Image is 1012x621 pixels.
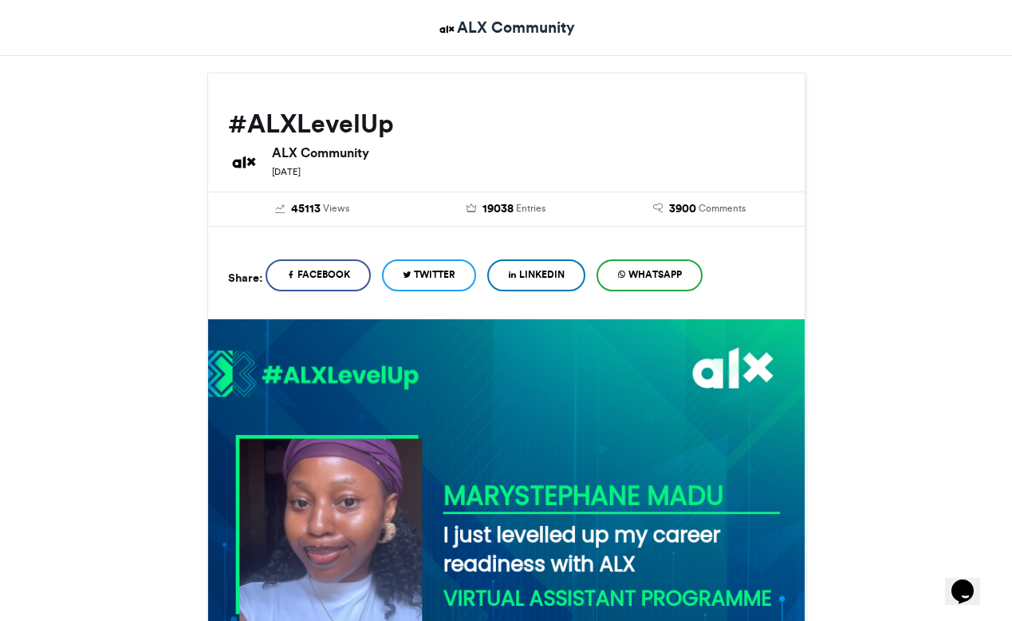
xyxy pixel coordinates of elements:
span: 19038 [482,200,514,218]
h6: ALX Community [272,146,785,159]
a: 19038 Entries [421,200,591,218]
span: Twitter [414,267,455,282]
h5: Share: [228,267,262,288]
span: Comments [699,201,746,216]
span: 45113 [291,200,321,218]
h2: #ALXLevelUp [228,109,785,138]
span: Entries [516,201,545,216]
iframe: chat widget [945,557,996,605]
a: LinkedIn [487,259,585,291]
span: Views [323,201,349,216]
img: ALX Community [437,19,457,39]
a: Facebook [266,259,371,291]
span: LinkedIn [519,267,565,282]
a: Twitter [382,259,476,291]
a: 3900 Comments [615,200,785,218]
a: WhatsApp [597,259,703,291]
span: WhatsApp [628,267,682,282]
span: 3900 [669,200,696,218]
img: ALX Community [228,146,260,178]
small: [DATE] [272,166,301,177]
a: ALX Community [437,16,575,39]
span: Facebook [297,267,350,282]
a: 45113 Views [228,200,398,218]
